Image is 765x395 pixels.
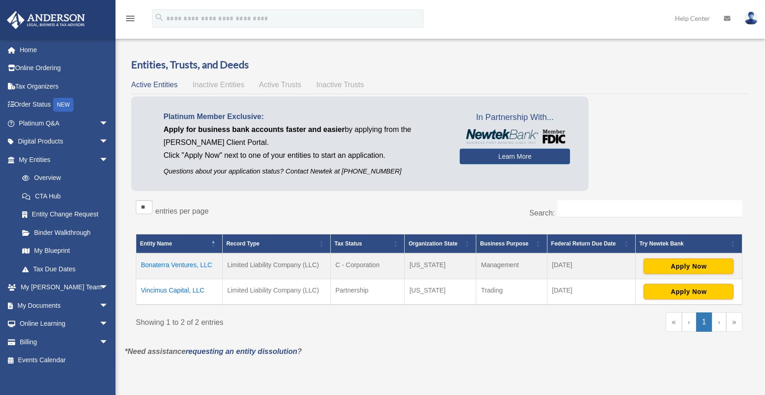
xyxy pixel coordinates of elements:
[99,315,118,334] span: arrow_drop_down
[186,347,297,355] a: requesting an entity dissolution
[316,81,364,89] span: Inactive Trusts
[6,296,122,315] a: My Documentsarrow_drop_down
[696,312,712,332] a: 1
[529,209,555,217] label: Search:
[476,234,547,254] th: Business Purpose: Activate to sort
[6,132,122,151] a: Digital Productsarrow_drop_down
[408,240,457,247] span: Organization State
[13,187,118,205] a: CTA Hub
[136,312,432,329] div: Showing 1 to 2 of 2 entries
[99,132,118,151] span: arrow_drop_down
[334,240,362,247] span: Tax Status
[6,77,122,96] a: Tax Organizers
[136,253,223,279] td: Bonaterra Ventures, LLC
[744,12,758,25] img: User Pic
[4,11,88,29] img: Anderson Advisors Platinum Portal
[164,166,446,177] p: Questions about your application status? Contact Newtek at [PHONE_NUMBER]
[222,253,330,279] td: Limited Liability Company (LLC)
[330,253,404,279] td: C - Corporation
[405,279,476,305] td: [US_STATE]
[644,284,734,299] button: Apply Now
[99,333,118,352] span: arrow_drop_down
[164,123,446,149] p: by applying from the [PERSON_NAME] Client Portal.
[405,253,476,279] td: [US_STATE]
[13,223,118,242] a: Binder Walkthrough
[222,234,330,254] th: Record Type: Activate to sort
[125,13,136,24] i: menu
[13,205,118,224] a: Entity Change Request
[712,312,726,332] a: Next
[131,81,177,89] span: Active Entities
[136,279,223,305] td: Vincimus Capital, LLC
[330,279,404,305] td: Partnership
[639,238,728,249] div: Try Newtek Bank
[480,240,528,247] span: Business Purpose
[6,41,122,59] a: Home
[547,234,635,254] th: Federal Return Due Date: Activate to sort
[259,81,302,89] span: Active Trusts
[125,347,302,355] em: *Need assistance ?
[6,96,122,114] a: Order StatusNEW
[6,315,122,333] a: Online Learningarrow_drop_down
[6,351,122,370] a: Events Calendar
[476,279,547,305] td: Trading
[547,253,635,279] td: [DATE]
[155,207,209,215] label: entries per page
[13,169,113,187] a: Overview
[13,260,118,278] a: Tax Due Dates
[13,242,118,260] a: My Blueprint
[99,150,118,169] span: arrow_drop_down
[226,240,260,247] span: Record Type
[164,110,446,123] p: Platinum Member Exclusive:
[164,149,446,162] p: Click "Apply Now" next to one of your entities to start an application.
[644,258,734,274] button: Apply Now
[547,279,635,305] td: [DATE]
[136,234,223,254] th: Entity Name: Activate to invert sorting
[99,278,118,297] span: arrow_drop_down
[6,333,122,351] a: Billingarrow_drop_down
[666,312,682,332] a: First
[464,129,565,144] img: NewtekBankLogoSM.png
[6,114,122,132] a: Platinum Q&Aarrow_drop_down
[53,98,73,112] div: NEW
[164,126,345,133] span: Apply for business bank accounts faster and easier
[476,253,547,279] td: Management
[330,234,404,254] th: Tax Status: Activate to sort
[193,81,244,89] span: Inactive Entities
[405,234,476,254] th: Organization State: Activate to sort
[682,312,696,332] a: Previous
[726,312,742,332] a: Last
[140,240,172,247] span: Entity Name
[460,149,570,164] a: Learn More
[222,279,330,305] td: Limited Liability Company (LLC)
[99,114,118,133] span: arrow_drop_down
[125,16,136,24] a: menu
[99,296,118,315] span: arrow_drop_down
[460,110,570,125] span: In Partnership With...
[154,12,164,23] i: search
[131,58,747,72] h3: Entities, Trusts, and Deeds
[6,59,122,78] a: Online Ordering
[6,278,122,297] a: My [PERSON_NAME] Teamarrow_drop_down
[6,150,118,169] a: My Entitiesarrow_drop_down
[551,240,616,247] span: Federal Return Due Date
[635,234,742,254] th: Try Newtek Bank : Activate to sort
